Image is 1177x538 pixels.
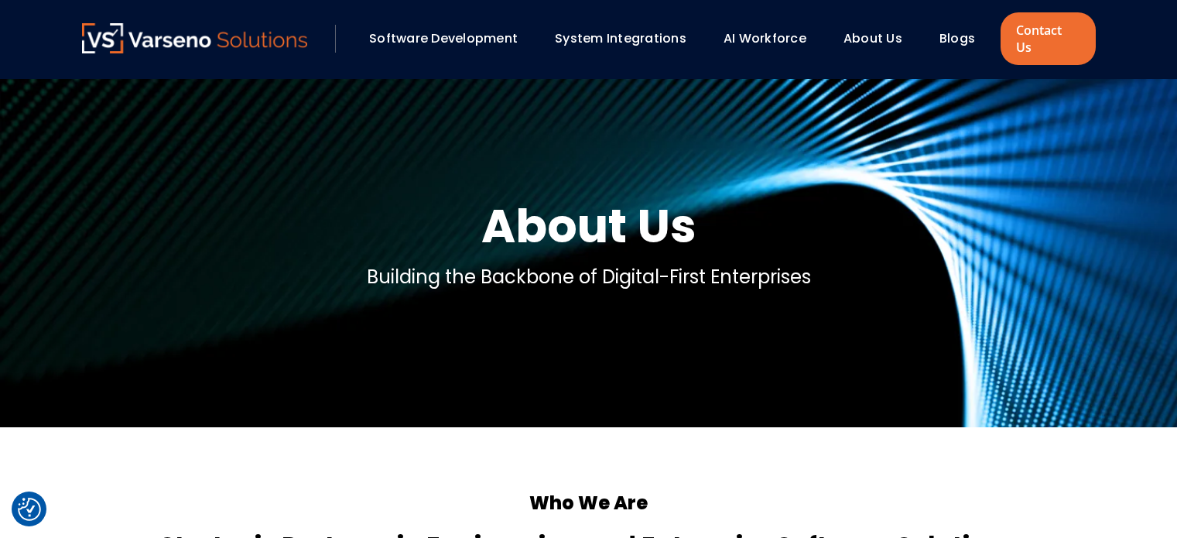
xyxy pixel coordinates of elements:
div: Blogs [932,26,997,52]
img: Varseno Solutions – Product Engineering & IT Services [82,23,308,53]
a: Contact Us [1001,12,1095,65]
img: Revisit consent button [18,498,41,521]
div: AI Workforce [716,26,828,52]
a: About Us [843,29,902,47]
button: Cookie Settings [18,498,41,521]
a: System Integrations [555,29,686,47]
h5: Who We Are [82,489,1096,517]
a: Blogs [939,29,975,47]
a: AI Workforce [724,29,806,47]
div: System Integrations [547,26,708,52]
a: Software Development [369,29,518,47]
h1: About Us [481,195,696,257]
a: Varseno Solutions – Product Engineering & IT Services [82,23,308,54]
p: Building the Backbone of Digital-First Enterprises [367,263,811,291]
div: Software Development [361,26,539,52]
div: About Us [836,26,924,52]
